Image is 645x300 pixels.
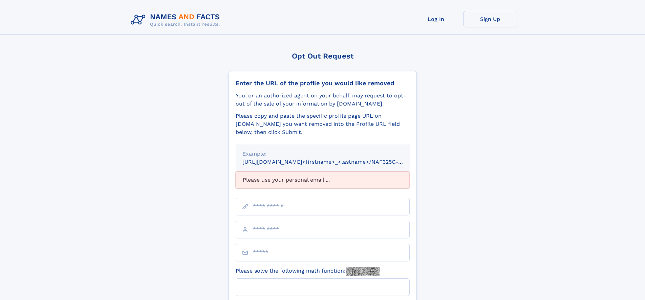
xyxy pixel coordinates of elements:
a: Sign Up [463,11,517,27]
div: You, or an authorized agent on your behalf, may request to opt-out of the sale of your informatio... [236,92,410,108]
div: Please use your personal email ... [236,171,410,188]
div: Opt Out Request [229,52,417,60]
a: Log In [409,11,463,27]
small: [URL][DOMAIN_NAME]<firstname>_<lastname>/NAF325G-xxxxxxxx [242,159,423,165]
img: Logo Names and Facts [128,11,225,29]
label: Please solve the following math function: [236,267,380,276]
div: Please copy and paste the specific profile page URL on [DOMAIN_NAME] you want removed into the Pr... [236,112,410,136]
div: Enter the URL of the profile you would like removed [236,79,410,87]
div: Example: [242,150,403,158]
